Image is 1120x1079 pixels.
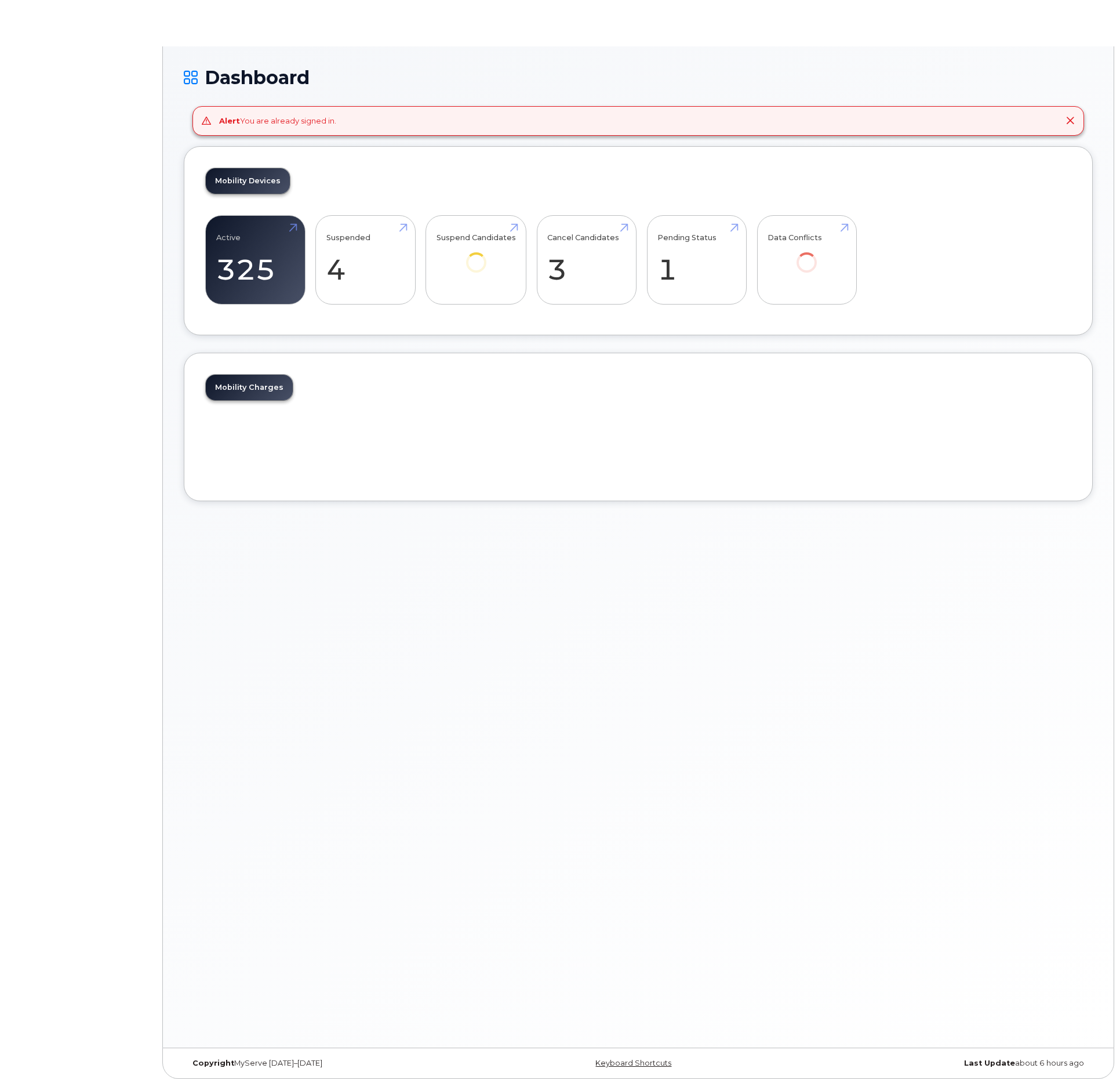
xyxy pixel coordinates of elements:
strong: Alert [219,116,240,125]
a: Active 325 [216,222,294,298]
strong: Last Update [964,1059,1015,1067]
a: Data Conflicts [768,222,846,288]
strong: Copyright [192,1059,234,1067]
div: MyServe [DATE]–[DATE] [184,1059,487,1068]
div: about 6 hours ago [790,1059,1093,1068]
a: Pending Status 1 [657,222,736,298]
h1: Dashboard [184,67,1093,88]
a: Keyboard Shortcuts [595,1059,671,1067]
a: Suspended 4 [326,222,405,298]
a: Suspend Candidates [437,222,516,288]
a: Cancel Candidates 3 [547,222,626,298]
div: You are already signed in. [219,115,336,126]
a: Mobility Devices [206,168,290,194]
a: Mobility Charges [206,375,293,400]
